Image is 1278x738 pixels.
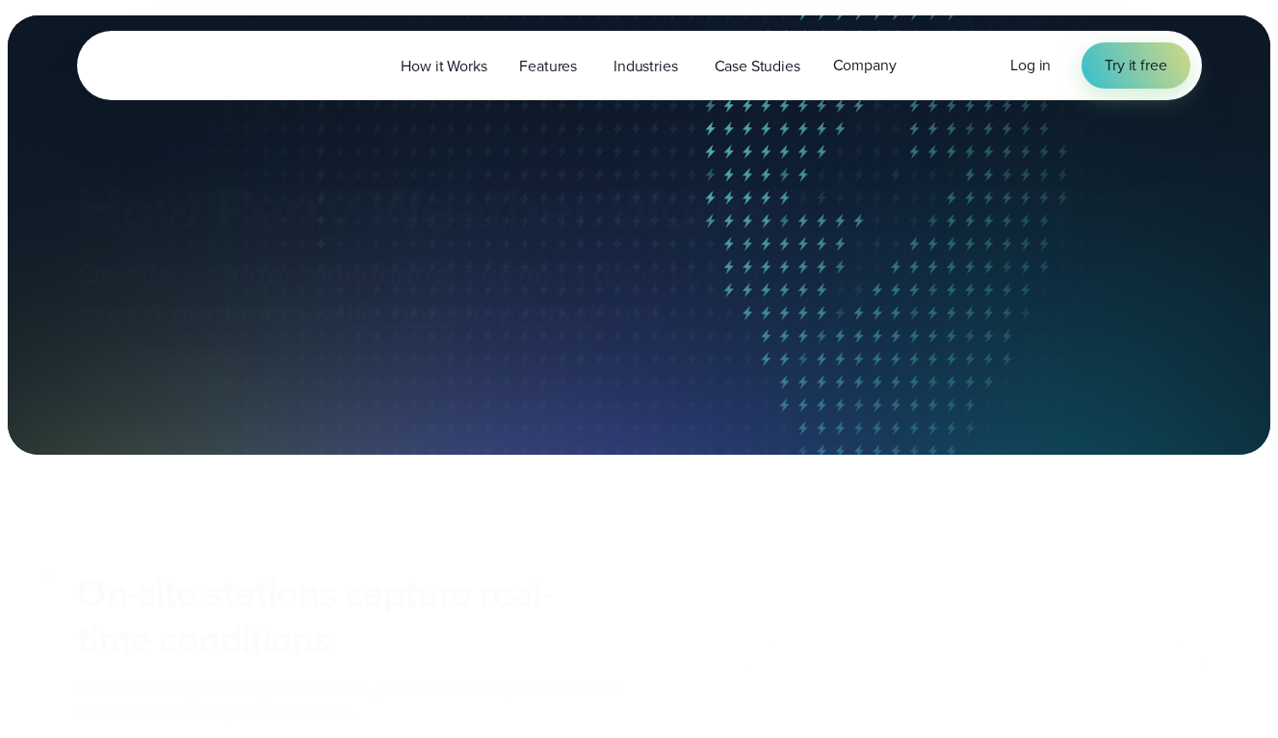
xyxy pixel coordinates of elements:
span: Case Studies [715,55,800,78]
a: How it Works [384,46,503,86]
span: Try it free [1105,54,1166,77]
span: Features [519,55,577,78]
a: Case Studies [698,46,817,86]
a: Try it free [1082,42,1189,89]
span: Industries [613,55,677,78]
span: Company [833,54,897,77]
span: Log in [1010,54,1051,76]
a: Log in [1010,54,1051,77]
span: How it Works [401,55,486,78]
